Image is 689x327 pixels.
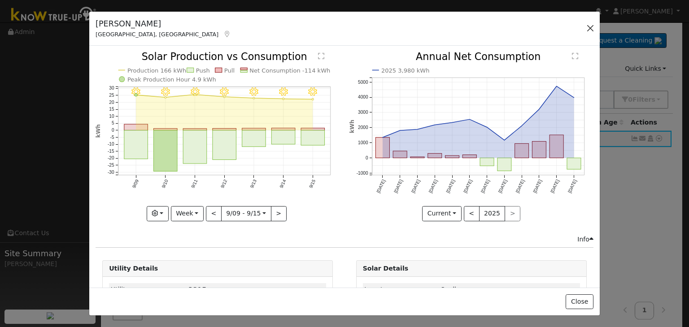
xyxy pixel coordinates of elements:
[183,130,207,163] rect: onclick=""
[549,135,563,158] rect: onclick=""
[555,85,558,88] circle: onclick=""
[358,110,368,115] text: 3000
[279,87,288,96] i: 9/14 - Clear
[393,151,407,158] rect: onclick=""
[467,118,471,121] circle: onclick=""
[161,87,170,96] i: 9/10 - Clear
[224,67,235,74] text: Pull
[253,97,255,99] circle: onclick=""
[445,156,459,158] rect: onclick=""
[532,142,546,158] rect: onclick=""
[194,94,196,95] circle: onclick=""
[520,124,523,128] circle: onclick=""
[363,283,439,296] td: Inverter
[577,235,593,244] div: Info
[301,128,325,130] rect: onclick=""
[221,206,271,221] button: 9/09 - 9/15
[462,179,473,194] text: [DATE]
[398,129,401,133] circle: onclick=""
[415,128,419,131] circle: onclick=""
[445,179,456,194] text: [DATE]
[112,121,114,126] text: 5
[196,67,210,74] text: Push
[358,80,368,85] text: 5000
[422,206,462,221] button: Current
[249,179,257,189] text: 9/13
[363,265,408,272] strong: Solar Details
[124,130,148,159] rect: onclick=""
[515,144,528,158] rect: onclick=""
[190,179,198,189] text: 9/11
[96,18,231,30] h5: [PERSON_NAME]
[572,53,578,60] text: 
[572,96,576,99] circle: onclick=""
[220,87,229,96] i: 9/12 - Clear
[309,87,318,96] i: 9/15 - Clear
[161,179,169,189] text: 9/10
[213,129,236,130] rect: onclick=""
[191,87,200,96] i: 9/11 - Clear
[427,154,441,158] rect: onclick=""
[549,179,560,194] text: [DATE]
[242,129,266,131] rect: onclick=""
[433,123,436,127] circle: onclick=""
[242,130,266,147] rect: onclick=""
[109,100,114,105] text: 20
[532,179,543,194] text: [DATE]
[380,136,384,139] circle: onclick=""
[110,135,114,140] text: -5
[365,155,368,160] text: 0
[271,206,287,221] button: >
[464,206,480,221] button: <
[95,125,101,138] text: kWh
[154,130,178,172] rect: onclick=""
[410,157,424,158] rect: onclick=""
[108,142,114,147] text: -10
[450,121,454,125] circle: onclick=""
[220,179,228,189] text: 9/12
[272,128,296,130] rect: onclick=""
[318,53,325,60] text: 
[108,149,114,154] text: -15
[127,76,216,83] text: Peak Production Hour 4.9 kWh
[279,179,287,189] text: 9/14
[250,67,331,74] text: Net Consumption -114 kWh
[358,140,368,145] text: 1000
[223,96,225,98] circle: onclick=""
[108,163,114,168] text: -25
[440,286,460,293] span: ID: 688, authorized: 11/06/24
[109,265,158,272] strong: Utility Details
[249,87,258,96] i: 9/13 - Clear
[109,93,114,98] text: 25
[567,158,581,169] rect: onclick=""
[171,206,204,221] button: Week
[480,158,494,166] rect: onclick=""
[480,179,491,194] text: [DATE]
[358,125,368,130] text: 2000
[165,97,166,99] circle: onclick=""
[188,286,206,293] span: ID: 14086780, authorized: 05/10/24
[154,129,178,130] rect: onclick=""
[206,206,222,221] button: <
[131,179,140,189] text: 9/09
[358,95,368,100] text: 4000
[109,86,114,91] text: 30
[142,51,307,63] text: Solar Production vs Consumption
[566,294,593,310] button: Close
[108,156,114,161] text: -20
[537,108,541,111] circle: onclick=""
[109,107,114,112] text: 15
[96,31,218,38] span: [GEOGRAPHIC_DATA], [GEOGRAPHIC_DATA]
[416,51,541,63] text: Annual Net Consumption
[502,138,506,142] circle: onclick=""
[375,138,389,158] rect: onclick=""
[375,179,386,194] text: [DATE]
[349,120,355,133] text: kWh
[312,99,314,100] circle: onclick=""
[135,94,137,96] circle: onclick=""
[183,129,207,130] rect: onclick=""
[462,155,476,158] rect: onclick=""
[567,179,578,194] text: [DATE]
[109,114,114,119] text: 10
[272,130,296,144] rect: onclick=""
